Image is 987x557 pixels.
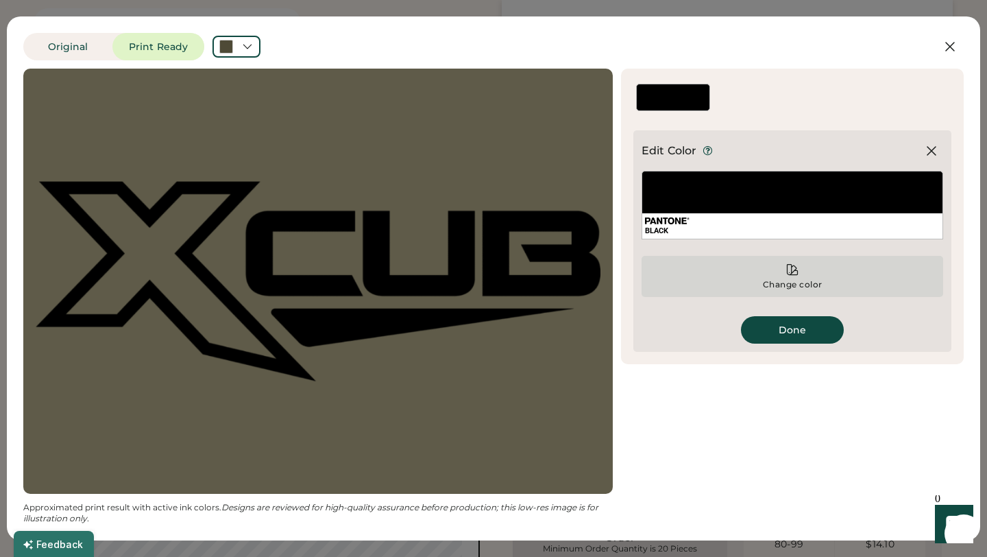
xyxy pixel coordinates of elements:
[112,33,204,60] button: Print Ready
[922,495,981,554] iframe: Front Chat
[645,217,690,224] img: Pantone Logo
[762,279,823,290] div: Change color
[741,316,844,344] button: Done
[642,143,697,159] div: Edit Color
[23,502,600,523] em: Designs are reviewed for high-quality assurance before production; this low-res image is for illu...
[23,502,613,524] div: Approximated print result with active ink colors.
[23,33,112,60] button: Original
[645,226,940,236] div: BLACK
